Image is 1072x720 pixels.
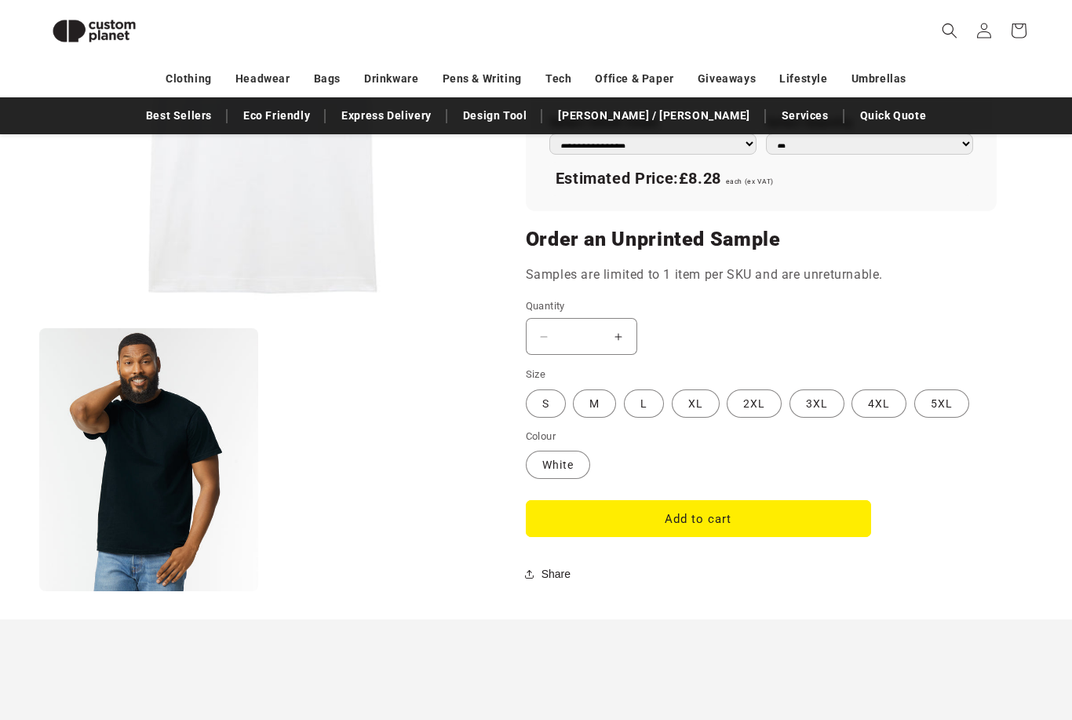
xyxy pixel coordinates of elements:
a: Umbrellas [851,65,906,93]
a: Lifestyle [779,65,827,93]
label: 4XL [851,389,906,418]
div: Estimated Price: [549,163,973,196]
legend: Size [526,367,548,382]
iframe: Chat Widget [803,550,1072,720]
a: Express Delivery [334,102,439,130]
span: each (ex VAT) [726,177,774,185]
button: Share [526,557,575,591]
a: Eco Friendly [235,102,318,130]
a: Office & Paper [595,65,673,93]
label: L [624,389,664,418]
a: Best Sellers [138,102,220,130]
a: Bags [314,65,341,93]
a: Drinkware [364,65,418,93]
label: 2XL [727,389,782,418]
label: M [573,389,616,418]
a: Services [774,102,837,130]
summary: Search [932,13,967,48]
a: Clothing [166,65,212,93]
a: Pens & Writing [443,65,522,93]
h2: Order an Unprinted Sample [526,227,997,252]
legend: Colour [526,429,557,444]
p: Samples are limited to 1 item per SKU and are unreturnable. [526,264,997,287]
a: Quick Quote [852,102,935,130]
label: 3XL [789,389,844,418]
label: Quantity [526,298,871,314]
img: Custom Planet [39,6,149,56]
label: XL [672,389,720,418]
a: Design Tool [455,102,535,130]
a: Giveaways [698,65,756,93]
label: 5XL [914,389,969,418]
a: [PERSON_NAME] / [PERSON_NAME] [550,102,757,130]
a: Headwear [235,65,290,93]
label: White [526,451,590,479]
button: Add to cart [526,500,871,537]
a: Tech [545,65,571,93]
label: S [526,389,566,418]
span: £8.28 [679,169,721,188]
